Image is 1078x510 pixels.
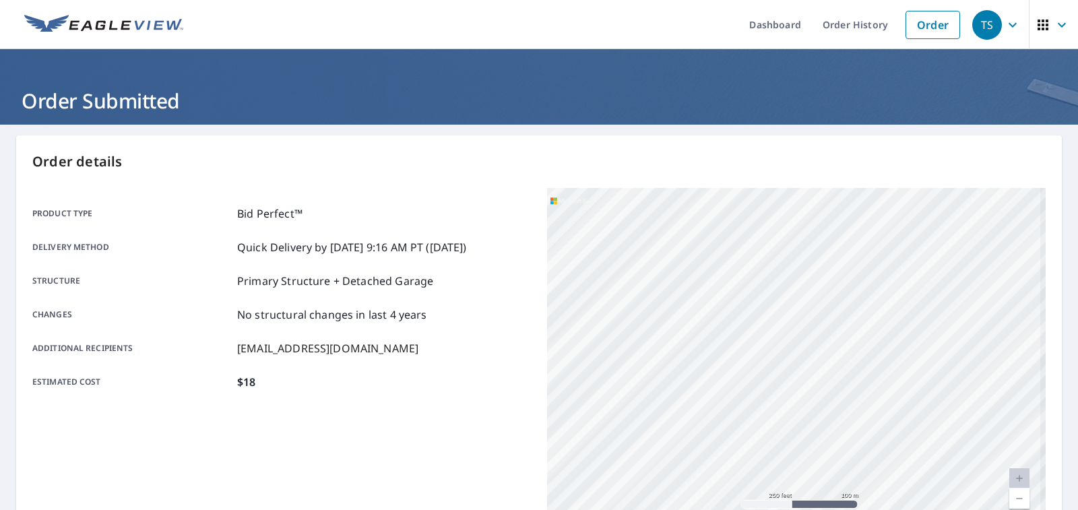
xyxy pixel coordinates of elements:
[16,87,1062,115] h1: Order Submitted
[237,273,433,289] p: Primary Structure + Detached Garage
[1009,468,1029,488] a: Current Level 18.609210046967835, Zoom In Disabled
[237,307,427,323] p: No structural changes in last 4 years
[24,15,183,35] img: EV Logo
[237,374,255,390] p: $18
[237,340,418,356] p: [EMAIL_ADDRESS][DOMAIN_NAME]
[32,273,232,289] p: Structure
[32,374,232,390] p: Estimated cost
[32,239,232,255] p: Delivery method
[237,205,303,222] p: Bid Perfect™
[32,152,1046,172] p: Order details
[32,340,232,356] p: Additional recipients
[972,10,1002,40] div: TS
[1009,488,1029,509] a: Current Level 18.609210046967835, Zoom Out
[237,239,467,255] p: Quick Delivery by [DATE] 9:16 AM PT ([DATE])
[32,307,232,323] p: Changes
[32,205,232,222] p: Product type
[906,11,960,39] a: Order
